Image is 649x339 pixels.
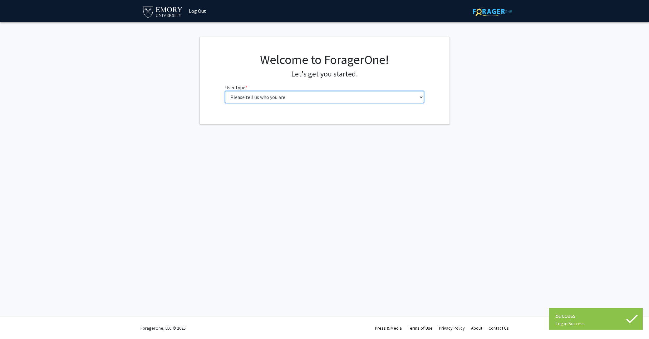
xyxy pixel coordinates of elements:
[489,325,509,331] a: Contact Us
[225,52,424,67] h1: Welcome to ForagerOne!
[5,311,27,334] iframe: Chat
[555,320,637,327] div: Login Success
[375,325,402,331] a: Press & Media
[555,311,637,320] div: Success
[225,84,247,91] label: User type
[471,325,482,331] a: About
[142,5,184,19] img: Emory University Logo
[408,325,433,331] a: Terms of Use
[439,325,465,331] a: Privacy Policy
[225,70,424,79] h4: Let's get you started.
[140,317,186,339] div: ForagerOne, LLC © 2025
[473,7,512,16] img: ForagerOne Logo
